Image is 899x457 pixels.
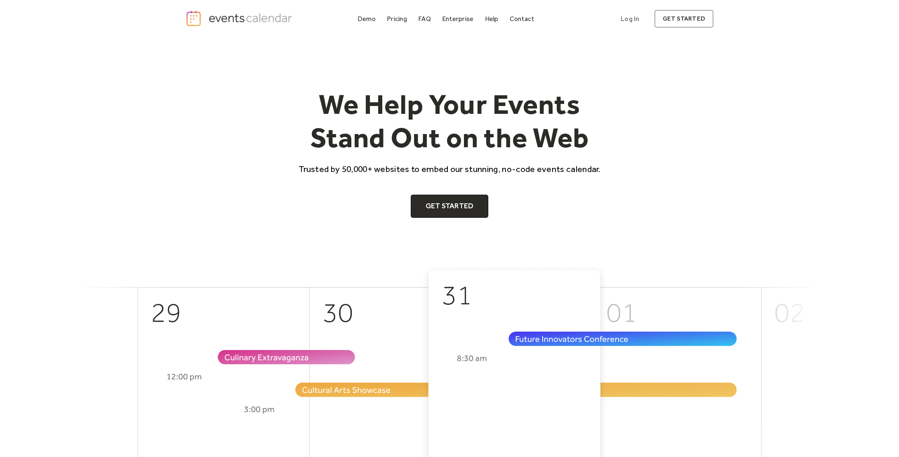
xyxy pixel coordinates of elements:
a: Pricing [384,13,410,24]
div: Pricing [387,16,407,21]
a: Get Started [411,195,489,218]
a: get started [654,10,713,28]
a: Help [482,13,502,24]
h1: We Help Your Events Stand Out on the Web [291,87,608,155]
a: Contact [506,13,538,24]
div: Demo [358,16,376,21]
div: Enterprise [442,16,473,21]
a: Log In [612,10,647,28]
p: Trusted by 50,000+ websites to embed our stunning, no-code events calendar. [291,163,608,175]
div: Help [485,16,499,21]
div: Contact [510,16,534,21]
a: FAQ [415,13,434,24]
div: FAQ [418,16,431,21]
a: Demo [354,13,379,24]
a: Enterprise [439,13,477,24]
